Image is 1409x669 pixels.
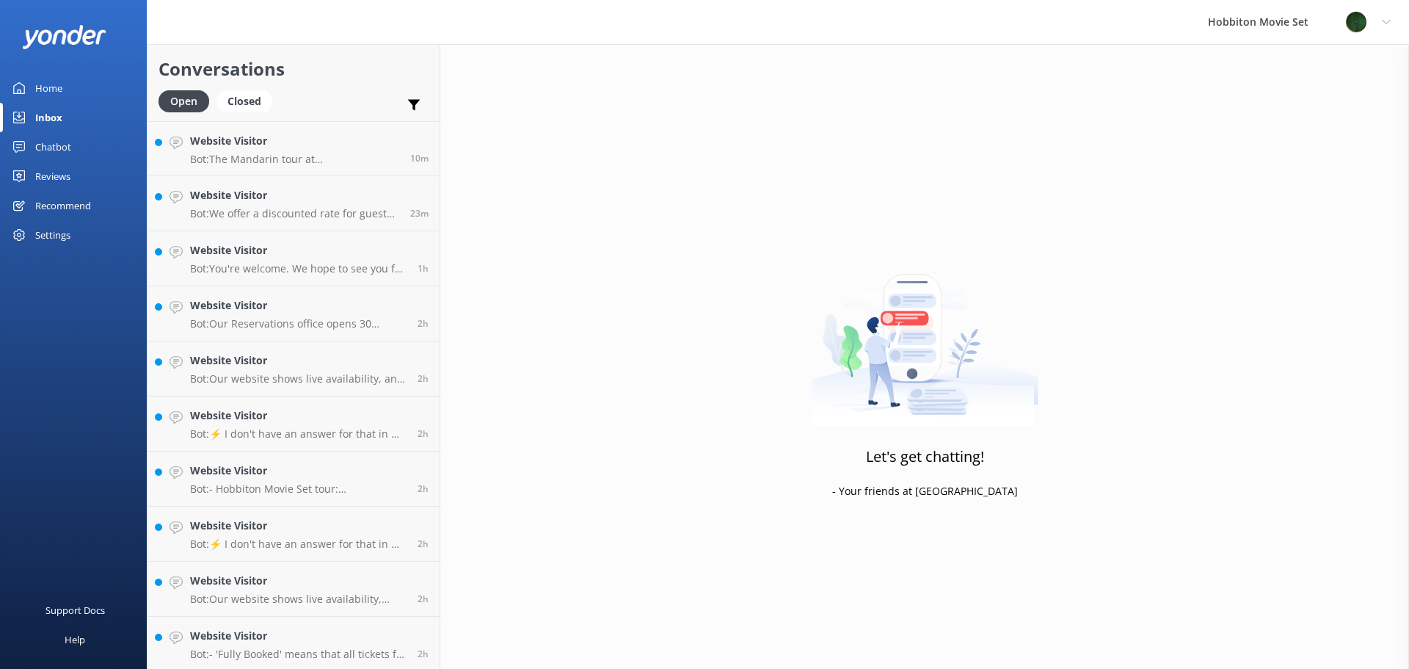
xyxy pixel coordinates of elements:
span: Sep 11 2025 11:59am (UTC +12:00) Pacific/Auckland [418,317,429,330]
p: Bot: We offer a discounted rate for guests with intellectual disabilities and their carers. If yo... [190,207,399,220]
a: Website VisitorBot:Our website shows live availability, typically offering bookings 6-12 months i... [148,562,440,617]
span: Sep 11 2025 11:52am (UTC +12:00) Pacific/Auckland [418,372,429,385]
a: Open [159,93,216,109]
a: Website VisitorBot:The Mandarin tour at [GEOGRAPHIC_DATA] Movie Set is approximately 2.5 hours lo... [148,121,440,176]
h4: Website Visitor [190,297,407,314]
a: Website VisitorBot:⚡ I don't have an answer for that in my knowledge base. Please try and rephras... [148,507,440,562]
p: Bot: - 'Fully Booked' means that all tickets for that tour experience on that date are sold out. ... [190,648,407,661]
h4: Website Visitor [190,408,407,424]
img: yonder-white-logo.png [22,25,106,49]
div: Closed [216,90,272,112]
span: Sep 11 2025 11:50am (UTC +12:00) Pacific/Auckland [418,427,429,440]
img: 34-1625720359.png [1345,11,1367,33]
div: Open [159,90,209,112]
div: Home [35,73,62,103]
span: Sep 11 2025 11:32am (UTC +12:00) Pacific/Auckland [418,538,429,550]
h4: Website Visitor [190,518,407,534]
h4: Website Visitor [190,242,407,258]
a: Website VisitorBot:We offer a discounted rate for guests with intellectual disabilities and their... [148,176,440,231]
p: Bot: ⚡ I don't have an answer for that in my knowledge base. Please try and rephrase your questio... [190,427,407,441]
p: Bot: - Hobbiton Movie Set tour: Cancellations made more than 24 hours before departure receive a ... [190,482,407,496]
h4: Website Visitor [190,187,399,203]
h4: Website Visitor [190,133,399,149]
span: Sep 11 2025 11:32am (UTC +12:00) Pacific/Auckland [418,482,429,495]
div: Reviews [35,162,70,191]
h4: Website Visitor [190,463,407,479]
a: Website VisitorBot:You're welcome. We hope to see you for an adventure soon!1h [148,231,440,286]
div: Help [65,625,85,654]
a: Website VisitorBot:⚡ I don't have an answer for that in my knowledge base. Please try and rephras... [148,397,440,452]
img: artwork of a man stealing a conversation from at giant smartphone [812,243,1038,427]
div: Support Docs [45,596,105,625]
a: Website VisitorBot:Our website shows live availability, and most tour experiences have 6-12 month... [148,341,440,397]
h4: Website Visitor [190,573,407,589]
div: Inbox [35,103,62,132]
span: Sep 11 2025 11:30am (UTC +12:00) Pacific/Auckland [418,648,429,660]
a: Website VisitorBot:- Hobbiton Movie Set tour: Cancellations made more than 24 hours before depart... [148,452,440,507]
a: Closed [216,93,280,109]
span: Sep 11 2025 11:32am (UTC +12:00) Pacific/Auckland [418,593,429,605]
h4: Website Visitor [190,352,407,369]
h4: Website Visitor [190,628,407,644]
a: Website VisitorBot:Our Reservations office opens 30 minutes prior to the first tour of the day an... [148,286,440,341]
div: Recommend [35,191,91,220]
div: Chatbot [35,132,71,162]
div: Settings [35,220,70,250]
h3: Let's get chatting! [866,445,984,469]
span: Sep 11 2025 02:05pm (UTC +12:00) Pacific/Auckland [410,207,429,220]
p: - Your friends at [GEOGRAPHIC_DATA] [832,483,1018,499]
p: Bot: Our Reservations office opens 30 minutes prior to the first tour of the day and closes when ... [190,317,407,330]
p: Bot: The Mandarin tour at [GEOGRAPHIC_DATA] Movie Set is approximately 2.5 hours long. [190,153,399,166]
span: Sep 11 2025 12:56pm (UTC +12:00) Pacific/Auckland [418,262,429,275]
p: Bot: Our website shows live availability, and most tour experiences have 6-12 months availability... [190,372,407,386]
p: Bot: Our website shows live availability, typically offering bookings 6-12 months in advance. For... [190,593,407,606]
p: Bot: ⚡ I don't have an answer for that in my knowledge base. Please try and rephrase your questio... [190,538,407,551]
p: Bot: You're welcome. We hope to see you for an adventure soon! [190,262,407,275]
span: Sep 11 2025 02:18pm (UTC +12:00) Pacific/Auckland [410,152,429,164]
h2: Conversations [159,55,429,83]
